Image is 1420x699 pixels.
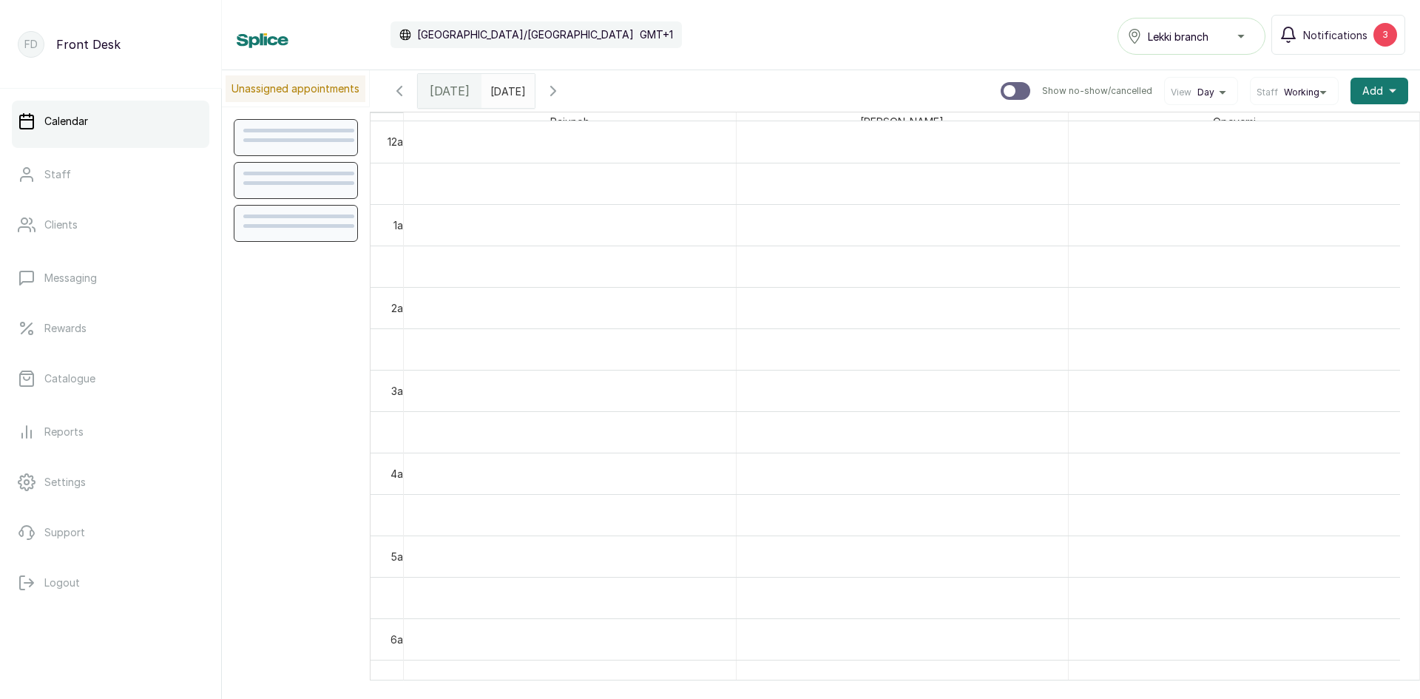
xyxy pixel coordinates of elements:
[44,321,87,336] p: Rewards
[1271,15,1405,55] button: Notifications3
[44,217,78,232] p: Clients
[640,27,673,42] p: GMT+1
[1284,87,1319,98] span: Working
[44,525,85,540] p: Support
[390,217,414,233] div: 1am
[44,371,95,386] p: Catalogue
[417,27,634,42] p: [GEOGRAPHIC_DATA]/[GEOGRAPHIC_DATA]
[12,257,209,299] a: Messaging
[1197,87,1214,98] span: Day
[418,74,481,108] div: [DATE]
[1257,87,1278,98] span: Staff
[385,134,414,149] div: 12am
[226,75,365,102] p: Unassigned appointments
[1373,23,1397,47] div: 3
[1171,87,1191,98] span: View
[388,383,414,399] div: 3am
[1118,18,1265,55] button: Lekki branch
[44,271,97,286] p: Messaging
[12,562,209,604] button: Logout
[12,204,209,246] a: Clients
[44,114,88,129] p: Calendar
[1362,84,1383,98] span: Add
[12,308,209,349] a: Rewards
[388,632,414,647] div: 6am
[24,37,38,52] p: FD
[1042,85,1152,97] p: Show no-show/cancelled
[12,101,209,142] a: Calendar
[1148,29,1208,44] span: Lekki branch
[44,425,84,439] p: Reports
[547,112,592,131] span: Rajunoh
[44,475,86,490] p: Settings
[1257,87,1332,98] button: StaffWorking
[857,112,947,131] span: [PERSON_NAME]
[388,300,414,316] div: 2am
[12,358,209,399] a: Catalogue
[44,167,71,182] p: Staff
[1303,27,1367,43] span: Notifications
[1171,87,1231,98] button: ViewDay
[56,36,121,53] p: Front Desk
[388,549,414,564] div: 5am
[12,154,209,195] a: Staff
[12,462,209,503] a: Settings
[12,411,209,453] a: Reports
[1350,78,1408,104] button: Add
[388,466,414,482] div: 4am
[430,82,470,100] span: [DATE]
[44,575,80,590] p: Logout
[1210,112,1259,131] span: Opeyemi
[12,512,209,553] a: Support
